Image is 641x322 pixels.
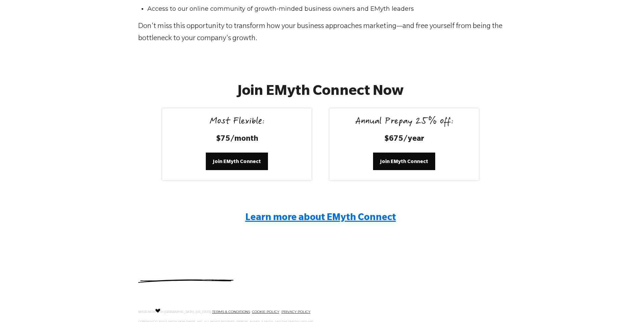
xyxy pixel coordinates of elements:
img: underline.svg [138,279,233,283]
a: COOKIE POLICY [252,310,279,314]
a: Learn more about EMyth Connect [245,210,396,223]
a: Join EMyth Connect [373,153,435,170]
div: Most Flexible: [170,116,303,128]
span: Access to our online community of growth-minded business owners and EMyth leaders [147,5,414,12]
span: Join EMyth Connect [213,158,261,165]
h3: $75/month [170,134,303,145]
a: PRIVACY POLICY [281,310,311,314]
h2: Join EMyth Connect Now [200,84,441,101]
span: IN [GEOGRAPHIC_DATA], [US_STATE]. [160,311,212,314]
iframe: Chat Widget [607,290,641,322]
img: Love [155,308,160,313]
span: Join EMyth Connect [380,158,428,165]
a: Join EMyth Connect [206,153,268,170]
a: TERMS & CONDITIONS [212,310,250,314]
p: Don't miss this opportunity to transform how your business approaches marketing—and free yourself... [138,21,503,45]
span: Learn more about EMyth Connect [245,213,396,223]
div: Annual Prepay 25% off: [338,116,471,128]
h3: $675/year [338,134,471,145]
span: MADE WITH [138,311,155,314]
